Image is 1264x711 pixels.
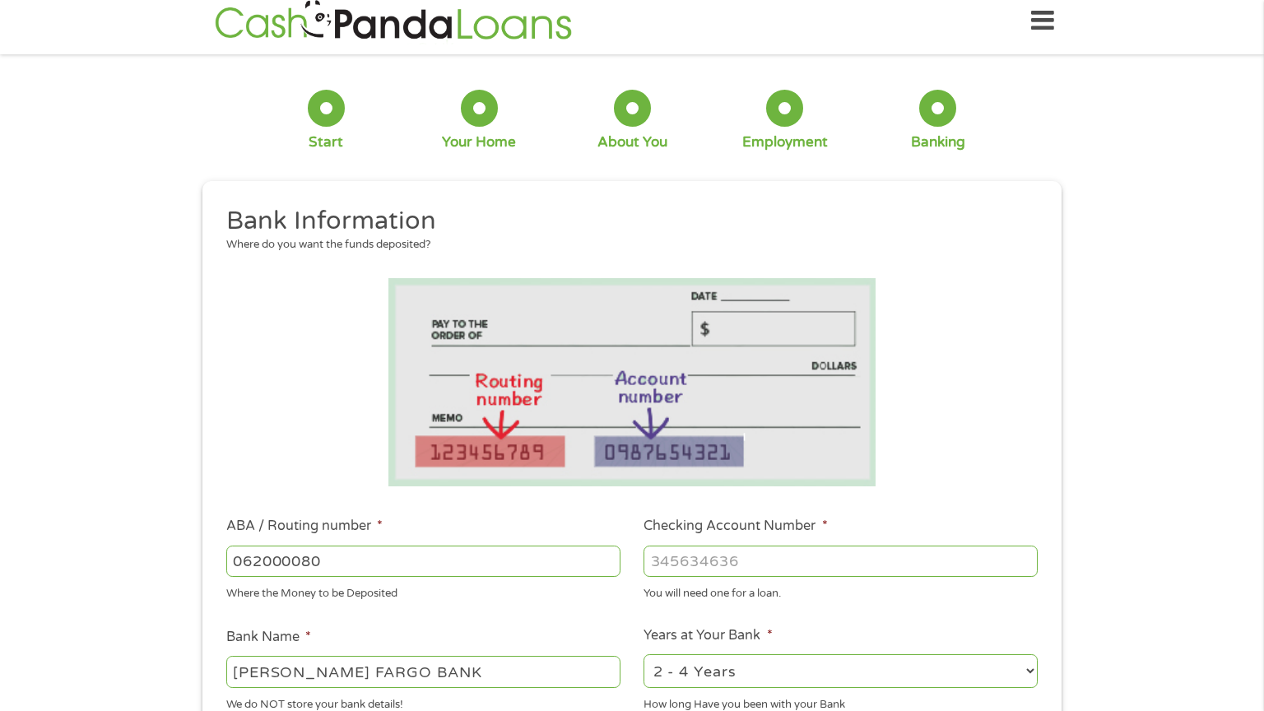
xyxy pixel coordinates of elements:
div: You will need one for a loan. [644,580,1038,602]
label: Years at Your Bank [644,627,772,644]
input: 263177916 [226,546,620,577]
input: 345634636 [644,546,1038,577]
label: ABA / Routing number [226,518,383,535]
div: About You [597,133,667,151]
img: Routing number location [388,278,876,486]
div: Where the Money to be Deposited [226,580,620,602]
label: Checking Account Number [644,518,827,535]
label: Bank Name [226,629,311,646]
div: Banking [911,133,965,151]
div: Employment [742,133,828,151]
div: Your Home [442,133,516,151]
h2: Bank Information [226,205,1026,238]
div: Where do you want the funds deposited? [226,237,1026,253]
div: Start [309,133,343,151]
